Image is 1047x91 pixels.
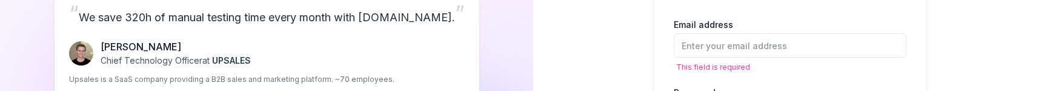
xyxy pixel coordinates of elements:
[674,18,906,58] label: Email address
[69,74,394,85] p: Upsales is a SaaS company providing a B2B sales and marketing platform. ~70 employees.
[674,33,906,58] input: Email address
[676,61,750,73] span: This field is required
[69,41,93,66] img: Fredrik Seidl
[101,39,251,54] p: [PERSON_NAME]
[212,55,251,66] span: UPSALES
[101,54,251,67] p: Chief Technology Officer at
